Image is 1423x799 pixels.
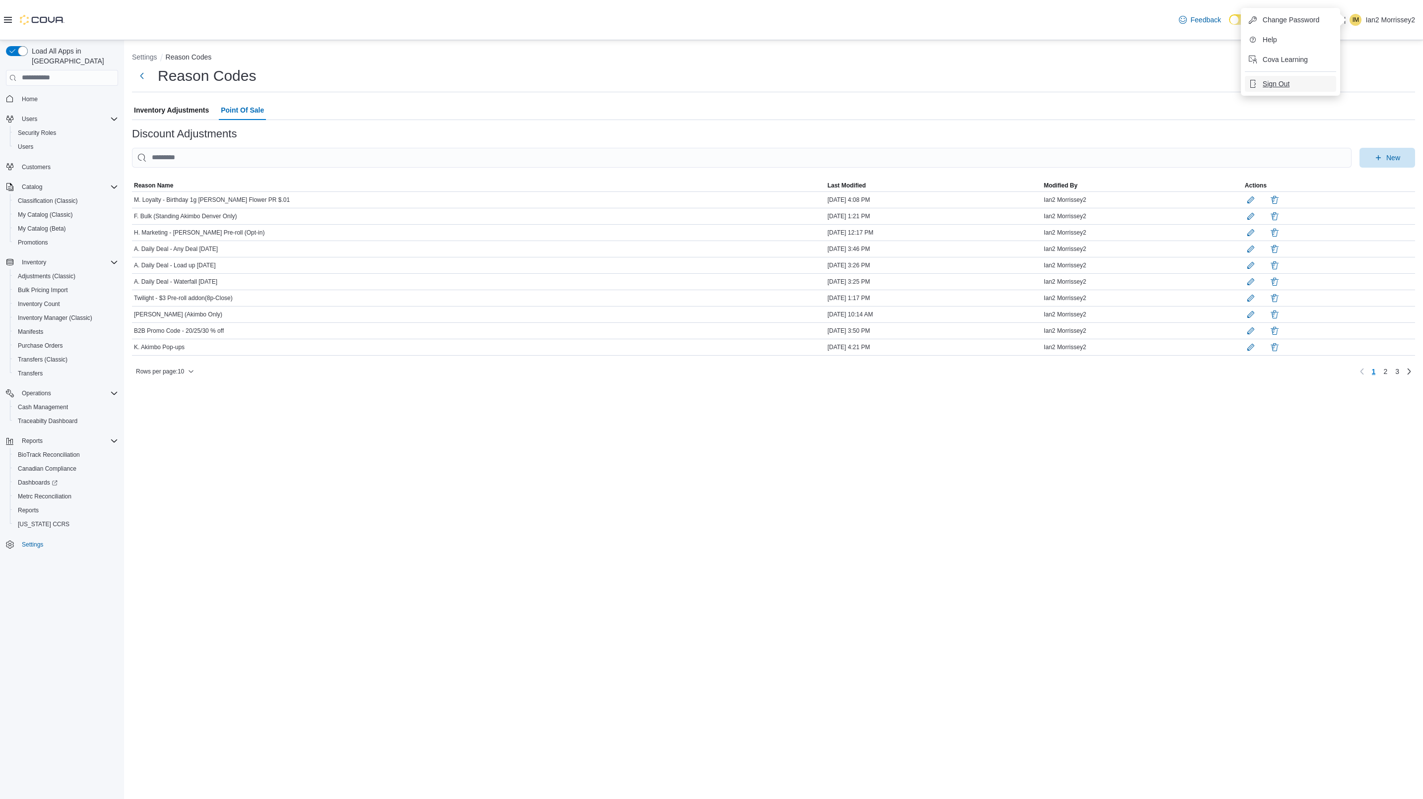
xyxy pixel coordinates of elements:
[10,208,122,222] button: My Catalog (Classic)
[22,389,51,397] span: Operations
[828,245,870,253] span: [DATE] 3:46 PM
[14,340,118,352] span: Purchase Orders
[14,401,118,413] span: Cash Management
[18,239,48,246] span: Promotions
[22,115,37,123] span: Users
[828,212,870,220] span: [DATE] 1:21 PM
[18,314,92,322] span: Inventory Manager (Classic)
[14,518,73,530] a: [US_STATE] CCRS
[132,180,826,191] button: Reason Name
[1386,153,1400,163] span: New
[18,197,78,205] span: Classification (Classic)
[14,270,79,282] a: Adjustments (Classic)
[14,463,80,475] a: Canadian Compliance
[10,400,122,414] button: Cash Management
[18,93,118,105] span: Home
[18,538,118,551] span: Settings
[1368,364,1403,379] ul: Pagination for table: MemoryTable from EuiInMemoryTable
[18,256,118,268] span: Inventory
[158,66,256,86] h1: Reason Codes
[18,435,47,447] button: Reports
[1245,76,1336,92] button: Sign Out
[1356,364,1415,379] nav: Pagination for table: MemoryTable from EuiInMemoryTable
[10,462,122,476] button: Canadian Compliance
[134,229,264,237] span: H. Marketing - [PERSON_NAME] Pre-roll (Opt-in)
[1263,55,1308,64] span: Cova Learning
[1356,366,1368,377] button: Previous page
[828,294,870,302] span: [DATE] 1:17 PM
[18,369,43,377] span: Transfers
[1263,79,1290,89] span: Sign Out
[828,343,870,351] span: [DATE] 4:21 PM
[14,368,47,379] a: Transfers
[18,93,42,105] a: Home
[18,225,66,233] span: My Catalog (Beta)
[132,148,1352,168] input: This is a search bar. As you type, the results lower in the page will automatically filter.
[14,127,118,139] span: Security Roles
[828,278,870,286] span: [DATE] 3:25 PM
[18,435,118,447] span: Reports
[14,312,96,324] a: Inventory Manager (Classic)
[14,354,118,366] span: Transfers (Classic)
[14,223,70,235] a: My Catalog (Beta)
[14,223,118,235] span: My Catalog (Beta)
[14,415,118,427] span: Traceabilty Dashboard
[14,449,84,461] a: BioTrack Reconciliation
[14,298,64,310] a: Inventory Count
[10,476,122,490] a: Dashboards
[18,387,55,399] button: Operations
[2,434,122,448] button: Reports
[1372,367,1376,376] span: 1
[10,353,122,367] button: Transfers (Classic)
[18,539,47,551] a: Settings
[14,141,118,153] span: Users
[134,182,173,189] span: Reason Name
[132,52,1415,64] nav: An example of EuiBreadcrumbs
[14,270,118,282] span: Adjustments (Classic)
[14,415,81,427] a: Traceabilty Dashboard
[18,161,55,173] a: Customers
[18,356,67,364] span: Transfers (Classic)
[134,310,222,318] span: [PERSON_NAME] (Akimbo Only)
[132,366,198,377] button: Rows per page:10
[14,477,62,489] a: Dashboards
[1042,180,1243,191] button: Modified By
[14,284,72,296] a: Bulk Pricing Import
[10,503,122,517] button: Reports
[132,53,157,61] button: Settings
[166,53,212,61] button: Reason Codes
[10,414,122,428] button: Traceabilty Dashboard
[134,343,185,351] span: K. Akimbo Pop-ups
[134,100,209,120] span: Inventory Adjustments
[1243,180,1415,191] button: Actions
[18,113,118,125] span: Users
[10,311,122,325] button: Inventory Manager (Classic)
[1044,229,1086,237] span: Ian2 Morrissey2
[10,140,122,154] button: Users
[14,368,118,379] span: Transfers
[10,367,122,380] button: Transfers
[14,354,71,366] a: Transfers (Classic)
[10,297,122,311] button: Inventory Count
[1395,367,1399,376] span: 3
[1383,367,1387,376] span: 2
[18,272,75,280] span: Adjustments (Classic)
[2,180,122,194] button: Catalog
[1368,364,1380,379] button: Page 1 of 3
[14,209,77,221] a: My Catalog (Classic)
[10,283,122,297] button: Bulk Pricing Import
[10,448,122,462] button: BioTrack Reconciliation
[1044,182,1078,189] span: Modified By
[2,537,122,552] button: Settings
[1391,364,1403,379] a: Page 3 of 3
[1044,310,1086,318] span: Ian2 Morrissey2
[18,143,33,151] span: Users
[14,237,118,248] span: Promotions
[18,256,50,268] button: Inventory
[18,451,80,459] span: BioTrack Reconciliation
[22,437,43,445] span: Reports
[2,386,122,400] button: Operations
[14,401,72,413] a: Cash Management
[18,181,118,193] span: Catalog
[18,211,73,219] span: My Catalog (Classic)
